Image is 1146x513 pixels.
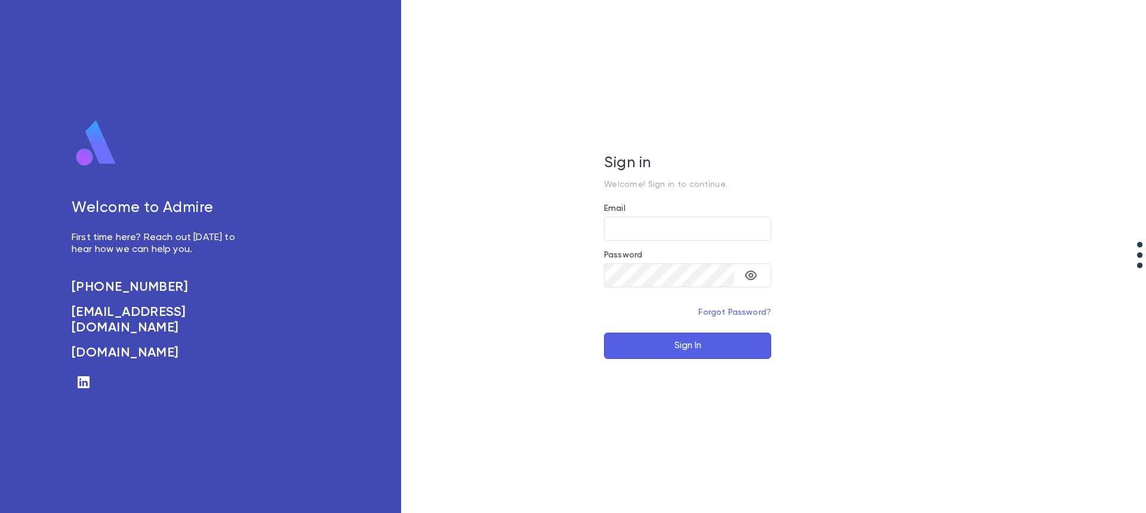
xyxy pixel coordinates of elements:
a: [EMAIL_ADDRESS][DOMAIN_NAME] [72,305,248,336]
img: logo [72,119,121,167]
h5: Welcome to Admire [72,199,248,217]
p: First time here? Reach out [DATE] to hear how we can help you. [72,232,248,256]
a: [PHONE_NUMBER] [72,279,248,295]
label: Password [604,250,642,260]
a: Forgot Password? [698,308,771,317]
label: Email [604,204,626,213]
button: toggle password visibility [739,263,763,287]
a: [DOMAIN_NAME] [72,345,248,361]
button: Sign In [604,333,771,359]
p: Welcome! Sign in to continue. [604,180,771,189]
h5: Sign in [604,155,771,173]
